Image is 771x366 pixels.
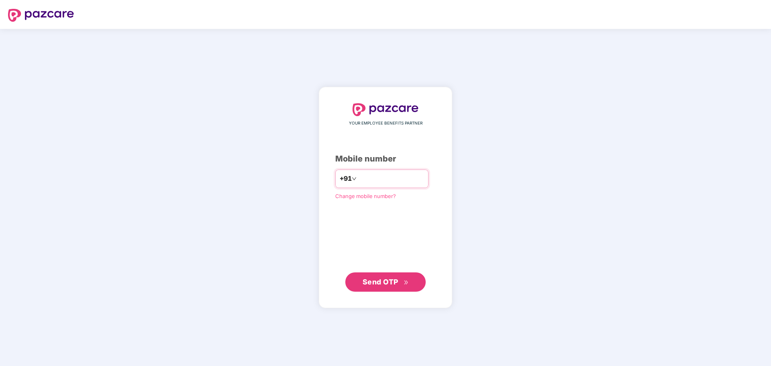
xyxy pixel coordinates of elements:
[335,153,436,165] div: Mobile number
[363,278,398,286] span: Send OTP
[353,103,418,116] img: logo
[352,176,357,181] span: down
[349,120,422,127] span: YOUR EMPLOYEE BENEFITS PARTNER
[345,272,426,292] button: Send OTPdouble-right
[340,174,352,184] span: +91
[8,9,74,22] img: logo
[404,280,409,285] span: double-right
[335,193,396,199] a: Change mobile number?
